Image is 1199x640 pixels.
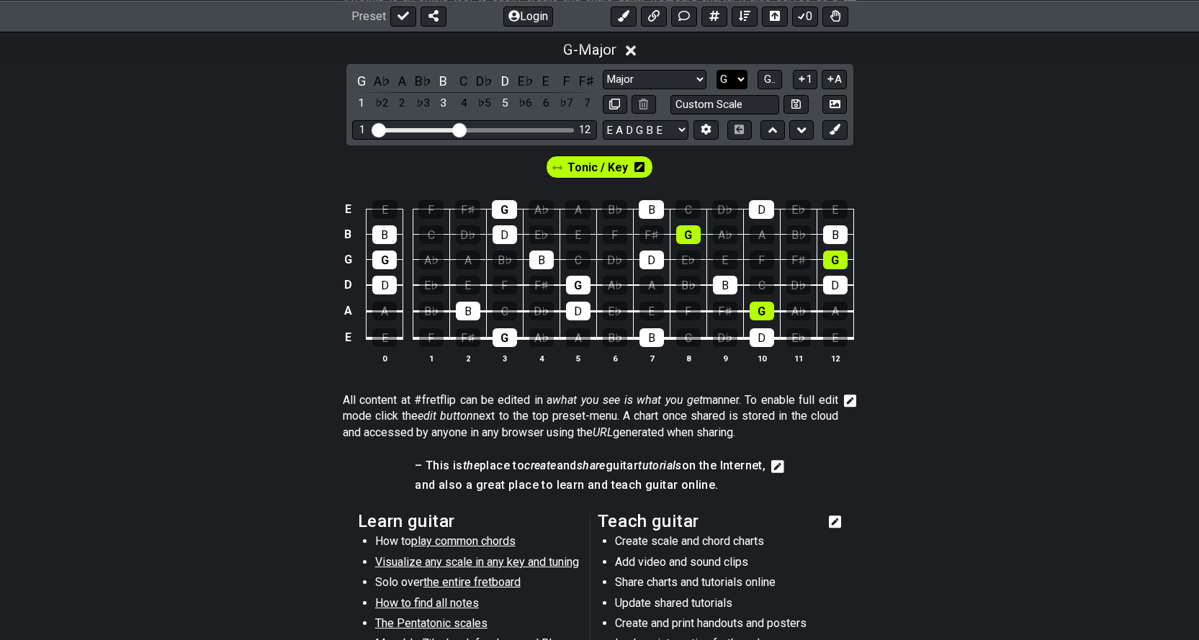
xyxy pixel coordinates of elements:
[339,324,356,351] td: E
[351,9,386,23] span: Preset
[375,596,479,610] span: How to find all notes
[516,94,535,113] div: toggle scale degree
[372,251,397,269] div: G
[749,200,774,219] div: D
[372,302,397,320] div: A
[823,225,848,244] div: B
[713,302,737,320] div: F♯
[603,95,627,114] button: Copy
[434,94,453,113] div: toggle scale degree
[493,302,517,320] div: C
[822,95,847,114] button: Create Image
[713,328,737,347] div: D♭
[603,70,706,89] select: Scale
[639,251,664,269] div: D
[762,6,788,26] button: Toggle horizontal chord view
[375,533,580,554] li: How to
[713,276,737,294] div: B
[602,200,627,219] div: B♭
[822,70,847,89] button: A
[352,94,371,113] div: toggle scale degree
[750,251,774,269] div: F
[493,225,517,244] div: D
[750,276,774,294] div: C
[717,70,747,89] select: Tonic/Root
[566,302,590,320] div: D
[486,351,523,366] th: 3
[639,302,664,320] div: E
[339,247,356,272] td: G
[343,392,838,441] p: All content at #fretflip can be edited in a manner. To enable full edit mode click the next to th...
[419,328,444,347] div: F
[552,393,703,407] em: what you see is what you get
[639,200,664,219] div: B
[844,392,857,410] i: Edit
[529,276,554,294] div: F♯
[421,6,446,26] button: Share Preset
[557,94,576,113] div: toggle scale degree
[611,6,637,26] button: Add an identical marker to each fretkit.
[639,328,664,347] div: B
[343,392,838,441] span: Click to edit
[390,6,416,26] button: Done edit!
[633,351,670,366] th: 7
[676,251,701,269] div: E♭
[523,351,560,366] th: 4
[415,477,765,493] h4: and also a great place to learn and teach guitar online.
[634,157,645,178] i: Edit marker
[419,225,444,244] div: C
[638,459,682,472] em: tutorials
[823,251,848,269] div: G
[579,124,590,136] div: 12
[536,94,555,113] div: toggle scale degree
[786,200,811,219] div: E♭
[560,351,596,366] th: 5
[411,534,516,548] span: play common chords
[495,71,514,91] div: toggle pitch class
[750,328,774,347] div: D
[529,225,554,244] div: E♭
[493,276,517,294] div: F
[372,276,397,294] div: D
[529,251,554,269] div: B
[603,328,627,347] div: B♭
[743,351,780,366] th: 10
[529,328,554,347] div: A♭
[713,225,737,244] div: A♭
[566,276,590,294] div: G
[822,6,848,26] button: Toggle Dexterity for all fretkits
[563,41,616,58] span: G - Major
[706,351,743,366] th: 9
[603,120,688,140] select: Tuning
[415,458,765,474] h4: – This is place to and guitar on the Internet,
[557,71,576,91] div: toggle pitch class
[372,225,397,244] div: B
[786,302,811,320] div: A♭
[676,328,701,347] div: C
[423,575,521,589] span: the entire fretboard
[641,6,667,26] button: Add media link
[454,71,473,91] div: toggle pitch class
[789,120,814,140] button: Move down
[566,328,590,347] div: A
[456,276,480,294] div: E
[701,6,727,26] button: Add scale/chord fretkit item
[615,616,820,636] li: Create and print handouts and posters
[786,276,811,294] div: D♭
[352,71,371,91] div: toggle pitch class
[456,225,480,244] div: D♭
[760,120,785,140] button: Move up
[493,251,517,269] div: B♭
[352,120,597,140] div: Visible fret range
[493,328,517,347] div: G
[375,574,580,595] li: Solo over
[339,222,356,247] td: B
[578,71,596,91] div: toggle pitch class
[419,251,444,269] div: A♭
[393,94,412,113] div: toggle scale degree
[615,533,820,554] li: Create scale and chord charts
[419,276,444,294] div: E♭
[475,94,494,113] div: toggle scale degree
[676,276,701,294] div: B♭
[413,351,449,366] th: 1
